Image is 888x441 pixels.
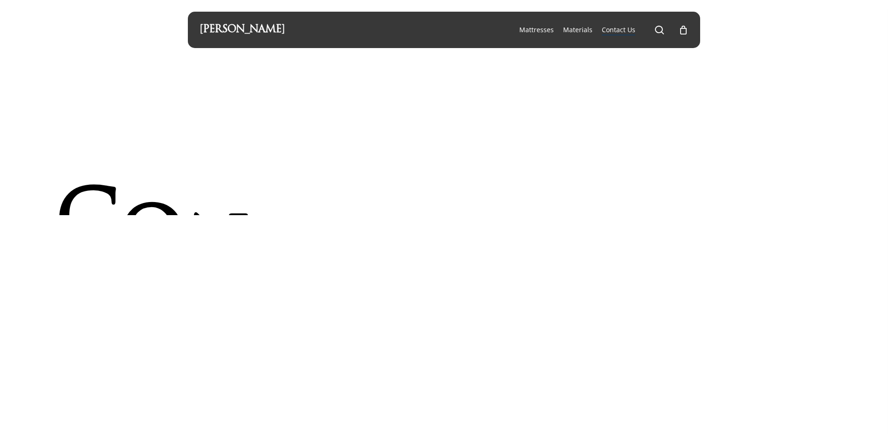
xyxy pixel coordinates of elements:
a: [PERSON_NAME] [200,25,285,35]
span: Mattresses [519,25,554,34]
span: o [120,189,185,285]
span: Contact Us [602,25,635,34]
a: Cart [678,25,688,35]
nav: Main Menu [515,12,688,48]
span: n [185,198,252,294]
a: Mattresses [519,25,554,35]
a: Contact Us [602,25,635,35]
span: Materials [563,25,592,34]
h1: Contact Us [55,119,638,215]
a: Materials [563,25,592,35]
span: t [252,208,301,304]
span: C [55,180,120,276]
